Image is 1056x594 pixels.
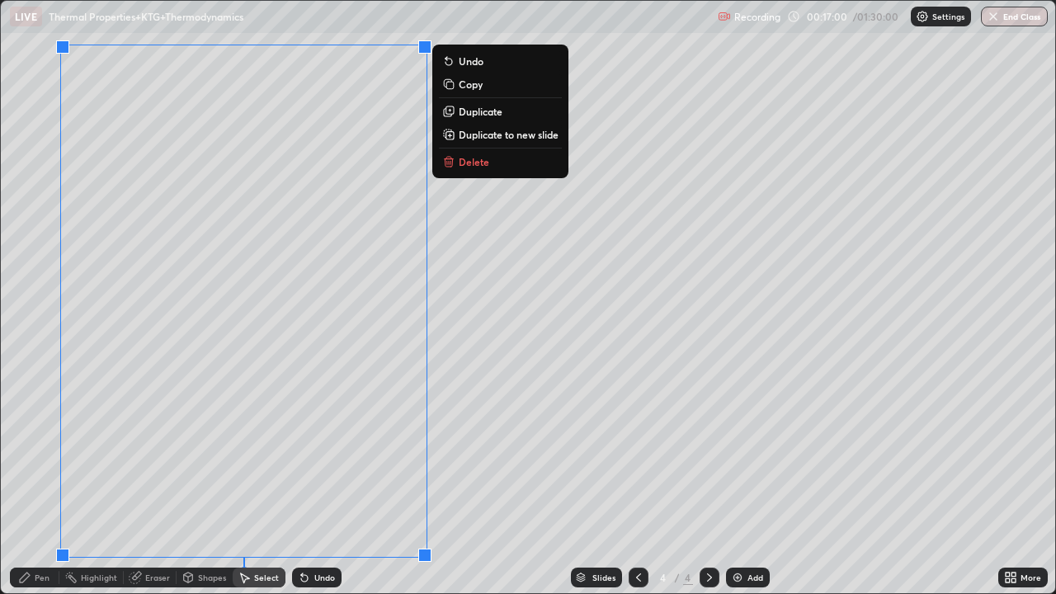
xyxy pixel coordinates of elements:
img: class-settings-icons [916,10,929,23]
button: Copy [439,74,562,94]
p: Settings [932,12,964,21]
img: end-class-cross [987,10,1000,23]
div: Pen [35,573,49,582]
div: 4 [655,573,672,582]
div: Slides [592,573,615,582]
p: Duplicate to new slide [459,128,559,141]
button: Delete [439,152,562,172]
p: Duplicate [459,105,502,118]
button: End Class [981,7,1048,26]
p: LIVE [15,10,37,23]
p: Delete [459,155,489,168]
div: Undo [314,573,335,582]
div: Add [747,573,763,582]
img: add-slide-button [731,571,744,584]
div: Shapes [198,573,226,582]
div: More [1021,573,1041,582]
div: 4 [683,570,693,585]
div: Highlight [81,573,117,582]
div: / [675,573,680,582]
div: Eraser [145,573,170,582]
div: Select [254,573,279,582]
button: Undo [439,51,562,71]
p: Recording [734,11,780,23]
p: Thermal Properties+KTG+Thermodynamics [49,10,243,23]
button: Duplicate to new slide [439,125,562,144]
img: recording.375f2c34.svg [718,10,731,23]
p: Copy [459,78,483,91]
p: Undo [459,54,483,68]
button: Duplicate [439,101,562,121]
